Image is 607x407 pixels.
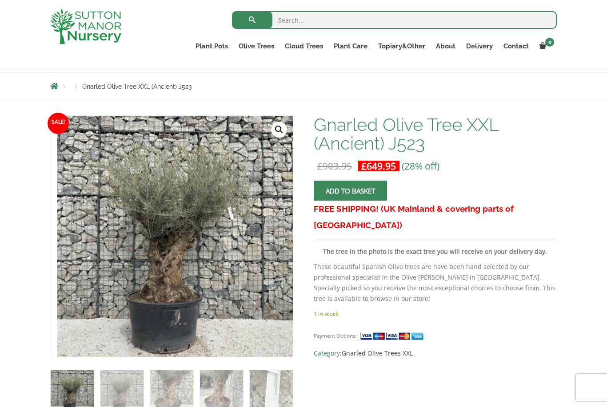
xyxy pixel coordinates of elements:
a: Plant Pots [190,40,233,52]
span: Category: [314,348,557,359]
p: These beautiful Spanish Olive trees are have been hand selected by our professional specialist in... [314,261,557,304]
span: 0 [545,38,554,47]
nav: Breadcrumbs [50,83,557,90]
a: 0 [534,40,557,52]
span: £ [317,160,323,172]
bdi: 903.95 [317,160,352,172]
p: 1 in stock [314,308,557,319]
h1: Gnarled Olive Tree XXL (Ancient) J523 [314,115,557,153]
a: Contact [498,40,534,52]
a: Delivery [461,40,498,52]
span: Sale! [48,113,69,134]
span: £ [361,160,367,172]
a: View full-screen image gallery [271,122,287,138]
a: Topiary&Other [373,40,431,52]
a: Gnarled Olive Trees XXL [342,349,413,357]
bdi: 649.95 [361,160,396,172]
button: Add to basket [314,181,387,201]
small: Payment Options: [314,332,357,339]
h3: FREE SHIPPING! (UK Mainland & covering parts of [GEOGRAPHIC_DATA]) [314,201,557,233]
img: payment supported [360,332,427,341]
a: About [431,40,461,52]
span: (28% off) [402,160,439,172]
a: Olive Trees [233,40,280,52]
a: Cloud Trees [280,40,328,52]
strong: The tree in the photo is the exact tree you will receive on your delivery day. [323,247,547,256]
span: Gnarled Olive Tree XXL (Ancient) J523 [82,83,192,90]
input: Search... [232,11,557,29]
img: logo [50,9,121,44]
a: Plant Care [328,40,373,52]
